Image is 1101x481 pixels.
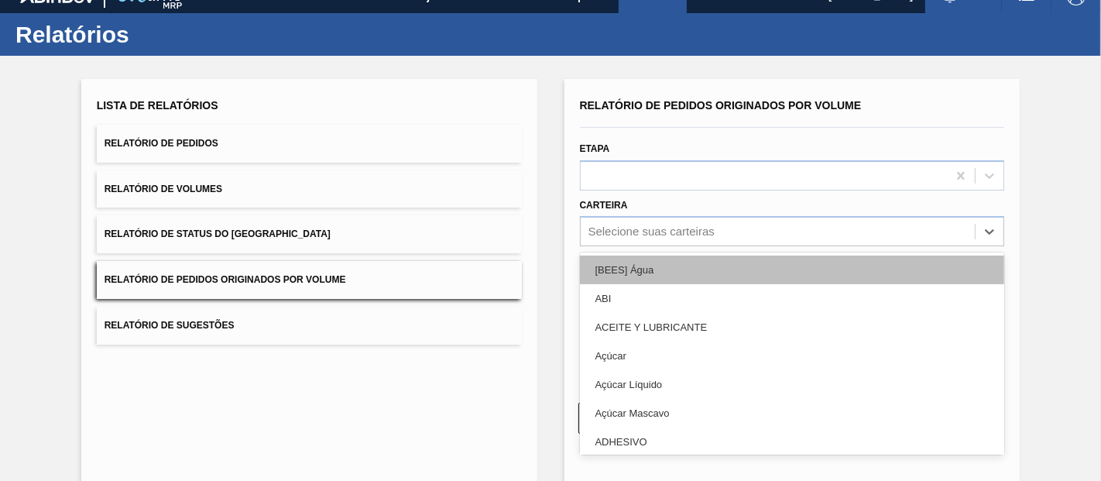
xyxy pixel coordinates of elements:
[97,125,522,163] button: Relatório de Pedidos
[15,26,290,43] h1: Relatórios
[580,200,628,211] label: Carteira
[580,370,1005,399] div: Açúcar Líquido
[580,399,1005,428] div: Açúcar Mascavo
[580,143,610,154] label: Etapa
[578,403,784,434] button: Limpar
[580,342,1005,370] div: Açúcar
[97,307,522,345] button: Relatório de Sugestões
[97,99,218,112] span: Lista de Relatórios
[105,274,346,285] span: Relatório de Pedidos Originados por Volume
[580,313,1005,342] div: ACEITE Y LUBRICANTE
[97,215,522,253] button: Relatório de Status do [GEOGRAPHIC_DATA]
[580,284,1005,313] div: ABI
[580,428,1005,456] div: ADHESIVO
[97,261,522,299] button: Relatório de Pedidos Originados por Volume
[580,256,1005,284] div: [BEES] Água
[105,184,222,194] span: Relatório de Volumes
[588,225,715,239] div: Selecione suas carteiras
[580,99,862,112] span: Relatório de Pedidos Originados por Volume
[105,138,218,149] span: Relatório de Pedidos
[105,320,235,331] span: Relatório de Sugestões
[105,228,331,239] span: Relatório de Status do [GEOGRAPHIC_DATA]
[97,170,522,208] button: Relatório de Volumes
